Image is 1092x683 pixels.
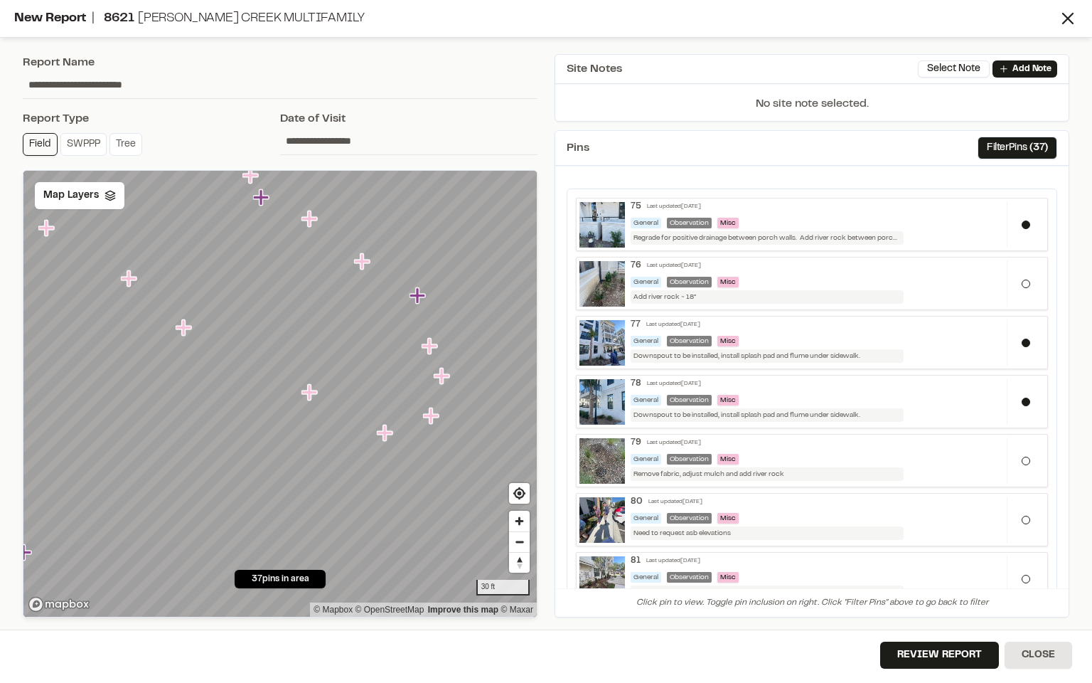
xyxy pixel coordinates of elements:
[631,438,641,448] div: 79
[631,201,641,212] div: 75
[717,513,739,524] span: Misc
[667,572,712,583] div: Observation
[567,60,622,78] span: Site Notes
[509,483,530,504] button: Find my location
[646,557,700,566] div: Last updated [DATE]
[631,319,641,330] div: 77
[509,511,530,531] button: Zoom in
[555,95,1069,121] p: No site note selected.
[579,261,625,307] img: file
[422,337,440,356] div: Map marker
[647,262,701,270] div: Last updated [DATE]
[647,380,701,388] div: Last updated [DATE]
[667,277,712,287] div: Observation
[509,552,530,573] button: Reset bearing to north
[434,367,452,386] div: Map marker
[717,218,739,228] span: Misc
[667,395,712,406] div: Observation
[509,532,530,552] span: Zoom out
[476,580,530,595] div: 30 ft
[1012,63,1051,75] p: Add Note
[579,556,625,602] img: file
[631,378,641,389] div: 78
[579,438,625,484] img: file
[567,139,589,157] span: Pins
[14,9,1058,28] div: New Report
[23,54,537,71] div: Report Name
[500,605,533,615] a: Maxar
[423,407,441,425] div: Map marker
[631,218,661,228] div: General
[667,513,712,524] div: Observation
[918,60,990,78] button: Select Note
[978,137,1057,159] button: FilterPins (37)
[647,203,701,211] div: Last updated [DATE]
[1005,642,1072,669] button: Close
[631,556,641,566] div: 81
[717,277,739,287] span: Misc
[717,454,739,465] span: Misc
[631,408,904,422] div: Downspout to be installed, install splash pad and flume under sidewalk.
[631,454,661,465] div: General
[631,349,904,363] div: Downspout to be installed, install splash pad and flume under sidewalk.
[631,467,904,481] div: Remove fabric, adjust mulch and add river rock
[631,572,661,583] div: General
[717,336,739,346] span: Misc
[555,588,1069,617] div: Click pin to view. Toggle pin inclusion on right. Click "Filter Pins" above to go back to filter
[667,336,712,346] div: Observation
[579,497,625,543] img: file
[579,202,625,248] img: file
[631,260,641,271] div: 76
[314,605,353,615] a: Mapbox
[1029,140,1048,156] span: ( 37 )
[23,110,280,127] div: Report Type
[253,189,272,207] div: Map marker
[509,531,530,552] button: Zoom out
[631,277,661,287] div: General
[301,383,320,402] div: Map marker
[667,218,712,228] div: Observation
[631,290,904,304] div: Add river rock ~ 18”
[579,379,625,425] img: file
[409,287,428,305] div: Map marker
[647,439,701,448] div: Last updated [DATE]
[717,572,739,583] span: Misc
[23,171,537,618] canvas: Map
[646,321,700,329] div: Last updated [DATE]
[377,424,395,443] div: Map marker
[667,454,712,465] div: Observation
[631,526,904,540] div: Need to request asb elevations
[138,13,364,24] span: [PERSON_NAME] Creek Multifamily
[648,498,702,507] div: Last updated [DATE]
[880,642,999,669] button: Review Report
[717,395,739,406] span: Misc
[242,166,261,185] div: Map marker
[280,110,537,127] div: Date of Visit
[631,497,643,507] div: 80
[355,605,424,615] a: OpenStreetMap
[176,319,194,337] div: Map marker
[631,336,661,346] div: General
[252,573,309,586] span: 37 pins in area
[579,320,625,366] img: file
[631,231,904,245] div: Regrade for positive drainage between porch walls. Add river rock between porch walls.
[428,605,498,615] a: Map feedback
[631,586,904,599] div: Yard inlets, check revised plan
[631,513,661,524] div: General
[354,253,373,271] div: Map marker
[631,395,661,406] div: General
[301,210,320,228] div: Map marker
